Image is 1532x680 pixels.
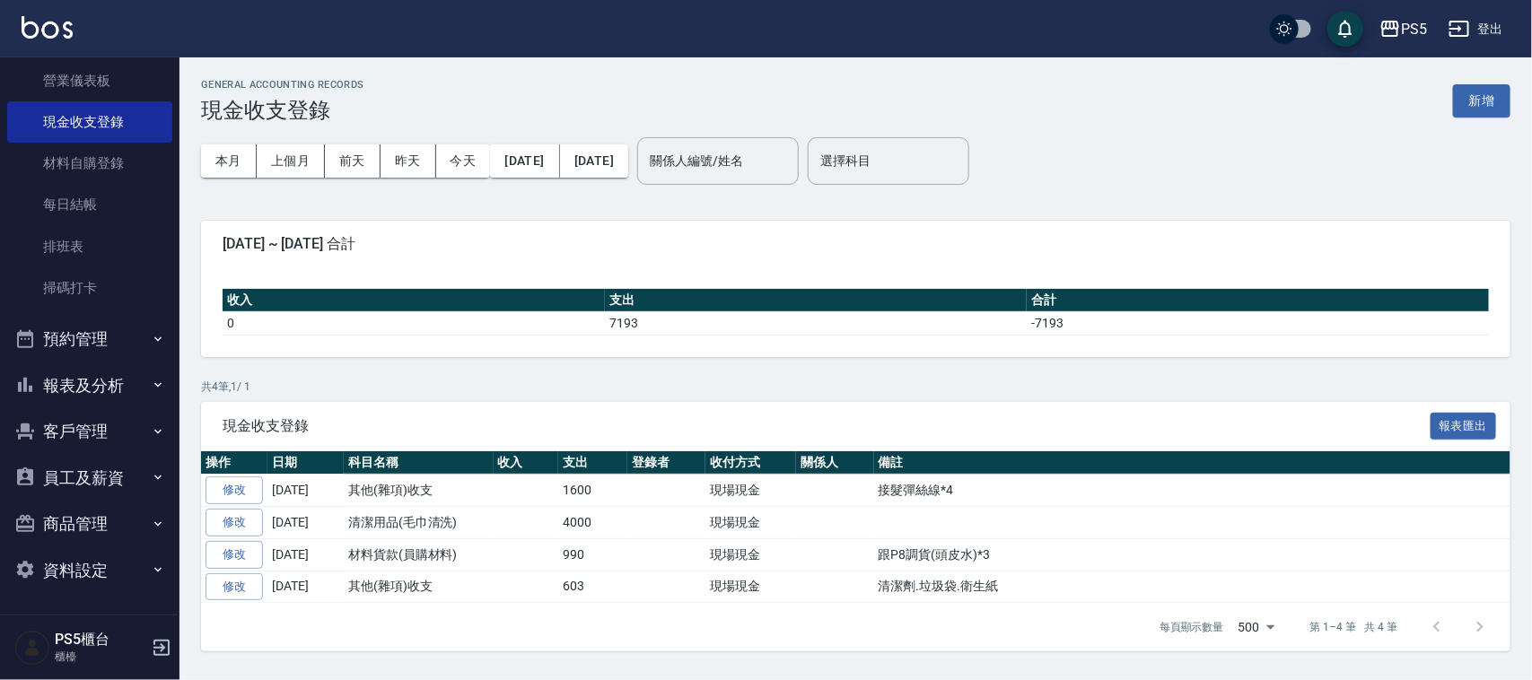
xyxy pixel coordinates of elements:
a: 修改 [206,541,263,569]
td: 其他(雜項)收支 [344,571,494,603]
p: 第 1–4 筆 共 4 筆 [1310,619,1397,635]
button: 上個月 [257,144,325,178]
th: 支出 [558,451,627,475]
button: 本月 [201,144,257,178]
button: 員工及薪資 [7,455,172,501]
button: 報表匯出 [1431,413,1497,440]
td: 4000 [558,507,627,539]
button: save [1327,11,1363,47]
td: [DATE] [267,475,344,507]
th: 合計 [1027,289,1489,312]
th: 日期 [267,451,344,475]
th: 收入 [223,289,605,312]
td: 990 [558,538,627,571]
td: 7193 [605,311,1027,335]
button: [DATE] [490,144,559,178]
h5: PS5櫃台 [55,631,146,649]
th: 收付方式 [705,451,796,475]
h3: 現金收支登錄 [201,98,364,123]
td: 清潔用品(毛巾清洗) [344,507,494,539]
th: 支出 [605,289,1027,312]
th: 收入 [494,451,559,475]
button: PS5 [1372,11,1434,48]
div: PS5 [1401,18,1427,40]
td: [DATE] [267,507,344,539]
a: 營業儀表板 [7,60,172,101]
td: 現場現金 [705,571,796,603]
button: 商品管理 [7,501,172,547]
button: 報表及分析 [7,362,172,409]
td: -7193 [1027,311,1489,335]
button: 今天 [436,144,491,178]
a: 修改 [206,573,263,601]
td: 現場現金 [705,507,796,539]
td: [DATE] [267,571,344,603]
td: 0 [223,311,605,335]
td: 材料貨款(員購材料) [344,538,494,571]
a: 每日結帳 [7,184,172,225]
a: 修改 [206,476,263,504]
th: 操作 [201,451,267,475]
button: 昨天 [381,144,436,178]
button: 客戶管理 [7,408,172,455]
td: 1600 [558,475,627,507]
a: 現金收支登錄 [7,101,172,143]
p: 每頁顯示數量 [1160,619,1224,635]
a: 修改 [206,509,263,536]
th: 科目名稱 [344,451,494,475]
th: 登錄者 [627,451,705,475]
a: 新增 [1453,92,1510,109]
td: 接髮彈絲線*4 [874,475,1510,507]
td: [DATE] [267,538,344,571]
a: 掃碼打卡 [7,267,172,309]
td: 現場現金 [705,538,796,571]
td: 603 [558,571,627,603]
th: 備註 [874,451,1510,475]
p: 共 4 筆, 1 / 1 [201,379,1510,395]
td: 現場現金 [705,475,796,507]
button: 資料設定 [7,547,172,594]
a: 報表匯出 [1431,416,1497,433]
span: [DATE] ~ [DATE] 合計 [223,235,1489,253]
button: 登出 [1441,13,1510,46]
span: 現金收支登錄 [223,417,1431,435]
div: 500 [1231,603,1282,651]
button: 前天 [325,144,381,178]
button: 預約管理 [7,316,172,362]
th: 關係人 [796,451,874,475]
img: Logo [22,16,73,39]
img: Person [14,630,50,666]
button: 新增 [1453,84,1510,118]
td: 其他(雜項)收支 [344,475,494,507]
h2: GENERAL ACCOUNTING RECORDS [201,79,364,91]
td: 跟P8調貨(頭皮水)*3 [874,538,1510,571]
button: [DATE] [560,144,628,178]
a: 排班表 [7,226,172,267]
p: 櫃檯 [55,649,146,665]
a: 材料自購登錄 [7,143,172,184]
td: 清潔劑.垃圾袋.衛生紙 [874,571,1510,603]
